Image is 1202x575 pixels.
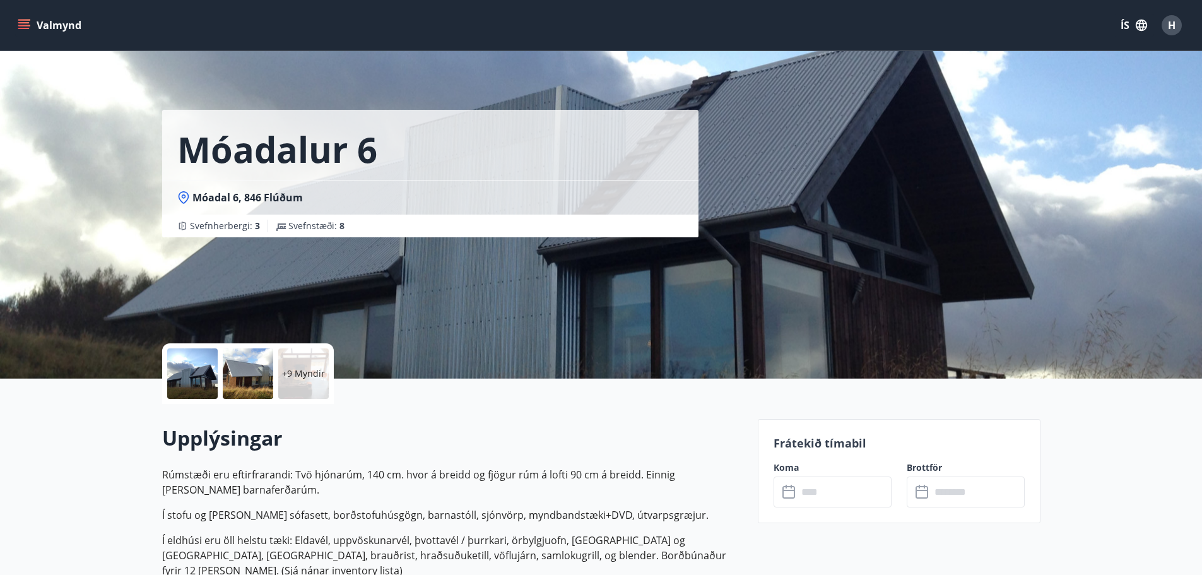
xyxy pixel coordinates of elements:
label: Koma [774,461,892,474]
span: Móadal 6, 846 Flúðum [192,191,303,205]
h2: Upplýsingar [162,424,743,452]
p: Í stofu og [PERSON_NAME] sófasett, borðstofuhúsgögn, barnastóll, sjónvörp, myndbandstæki+DVD, útv... [162,507,743,523]
button: ÍS [1114,14,1154,37]
span: Svefnstæði : [288,220,345,232]
span: 3 [255,220,260,232]
p: Frátekið tímabil [774,435,1025,451]
button: H [1157,10,1187,40]
span: Svefnherbergi : [190,220,260,232]
button: menu [15,14,86,37]
label: Brottför [907,461,1025,474]
span: 8 [339,220,345,232]
span: H [1168,18,1175,32]
p: Rúmstæði eru eftirfrarandi: Tvö hjónarúm, 140 cm. hvor á breidd og fjögur rúm á lofti 90 cm á bre... [162,467,743,497]
p: +9 Myndir [282,367,325,380]
h1: Móadalur 6 [177,125,377,173]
